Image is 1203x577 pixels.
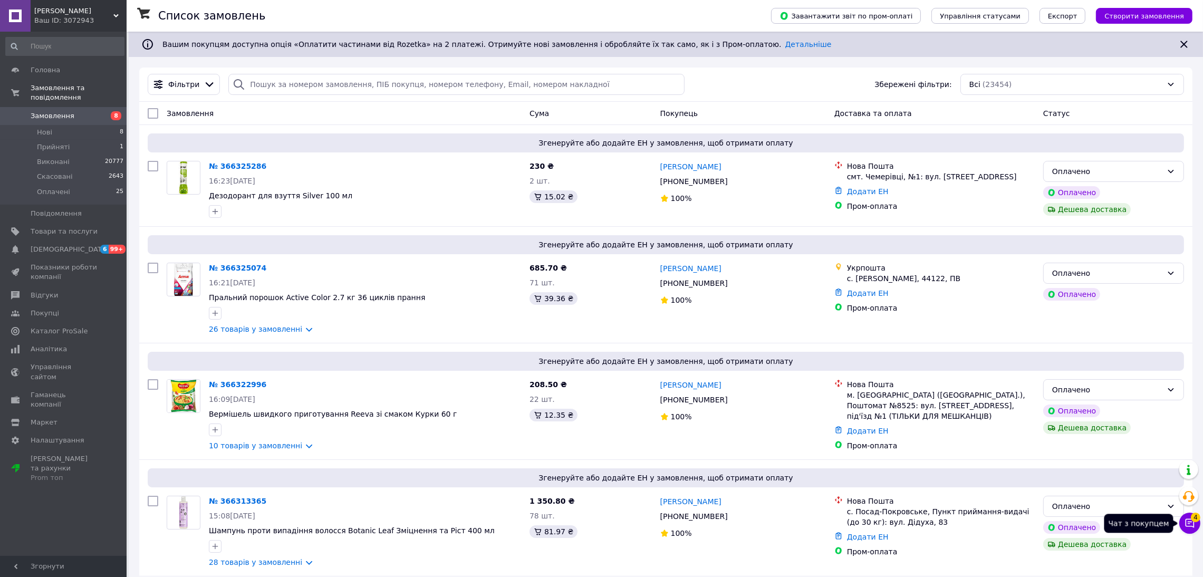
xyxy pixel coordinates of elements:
[37,172,73,181] span: Скасовані
[1104,514,1173,533] div: Чат з покупцем
[1043,538,1131,551] div: Дешева доставка
[179,496,188,529] img: Фото товару
[847,533,889,541] a: Додати ЕН
[167,380,200,412] img: Фото товару
[1048,12,1077,20] span: Експорт
[530,278,555,287] span: 71 шт.
[5,37,124,56] input: Пошук
[31,362,98,381] span: Управління сайтом
[209,526,495,535] span: Шампунь проти випадіння волосся Botanic Leaf Зміцнення та Ріст 400 мл
[31,390,98,409] span: Гаманець компанії
[167,263,200,296] a: Фото товару
[1043,288,1100,301] div: Оплачено
[847,201,1035,211] div: Пром-оплата
[109,245,126,254] span: 99+
[530,525,578,538] div: 81.97 ₴
[530,380,567,389] span: 208.50 ₴
[660,161,721,172] a: [PERSON_NAME]
[167,379,200,413] a: Фото товару
[1052,501,1162,512] div: Оплачено
[37,128,52,137] span: Нові
[1040,8,1086,24] button: Експорт
[834,109,912,118] span: Доставка та оплата
[31,245,109,254] span: [DEMOGRAPHIC_DATA]
[158,9,265,22] h1: Список замовлень
[847,289,889,297] a: Додати ЕН
[209,395,255,403] span: 16:09[DATE]
[530,162,554,170] span: 230 ₴
[1104,12,1184,20] span: Створити замовлення
[847,161,1035,171] div: Нова Пошта
[152,356,1180,367] span: Згенеруйте або додайте ЕН у замовлення, щоб отримати оплату
[530,497,575,505] span: 1 350.80 ₴
[209,162,266,170] a: № 366325286
[1043,421,1131,434] div: Дешева доставка
[111,111,121,120] span: 8
[168,79,199,90] span: Фільтри
[209,325,302,333] a: 26 товарів у замовленні
[931,8,1029,24] button: Управління статусами
[105,157,123,167] span: 20777
[209,410,457,418] span: Вермішель швидкого приготування Reeva зі смаком Курки 60 г
[31,263,98,282] span: Показники роботи компанії
[847,506,1035,527] div: с. Посад-Покровське, Пункт приймання-видачі (до 30 кг): вул. Дідуха, 83
[209,293,425,302] a: Пральний порошок Active Color 2.7 кг 36 циклів прання
[530,292,578,305] div: 39.36 ₴
[969,79,980,90] span: Всі
[940,12,1021,20] span: Управління статусами
[530,395,555,403] span: 22 шт.
[658,392,730,407] div: [PHONE_NUMBER]
[31,83,127,102] span: Замовлення та повідомлення
[847,273,1035,284] div: с. [PERSON_NAME], 44122, ПВ
[530,190,578,203] div: 15.02 ₴
[120,128,123,137] span: 8
[31,454,98,483] span: [PERSON_NAME] та рахунки
[209,558,302,566] a: 28 товарів у замовленні
[671,412,692,421] span: 100%
[31,344,67,354] span: Аналітика
[31,111,74,121] span: Замовлення
[847,187,889,196] a: Додати ЕН
[1043,203,1131,216] div: Дешева доставка
[779,11,912,21] span: Завантажити звіт по пром-оплаті
[167,161,200,195] a: Фото товару
[31,326,88,336] span: Каталог ProSale
[1052,267,1162,279] div: Оплачено
[209,441,302,450] a: 10 товарів у замовленні
[1096,8,1192,24] button: Створити замовлення
[847,379,1035,390] div: Нова Пошта
[37,187,70,197] span: Оплачені
[209,278,255,287] span: 16:21[DATE]
[660,109,698,118] span: Покупець
[209,191,352,200] a: Дезодорант для взуття Silver 100 мл
[658,509,730,524] div: [PHONE_NUMBER]
[31,291,58,300] span: Відгуки
[100,245,109,254] span: 6
[31,436,84,445] span: Налаштування
[120,142,123,152] span: 1
[31,418,57,427] span: Маркет
[109,172,123,181] span: 2643
[530,109,549,118] span: Cума
[1052,166,1162,177] div: Оплачено
[658,276,730,291] div: [PHONE_NUMBER]
[771,8,921,24] button: Завантажити звіт по пром-оплаті
[1191,513,1200,522] span: 4
[660,496,721,507] a: [PERSON_NAME]
[116,187,123,197] span: 25
[152,239,1180,250] span: Згенеруйте або додайте ЕН у замовлення, щоб отримати оплату
[530,264,567,272] span: 685.70 ₴
[671,296,692,304] span: 100%
[174,263,193,296] img: Фото товару
[31,473,98,483] div: Prom топ
[983,80,1012,89] span: (23454)
[31,65,60,75] span: Головна
[228,74,684,95] input: Пошук за номером замовлення, ПІБ покупця, номером телефону, Email, номером накладної
[209,497,266,505] a: № 366313365
[34,6,113,16] span: Віа Континент
[152,473,1180,483] span: Згенеруйте або додайте ЕН у замовлення, щоб отримати оплату
[847,546,1035,557] div: Пром-оплата
[1043,521,1100,534] div: Оплачено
